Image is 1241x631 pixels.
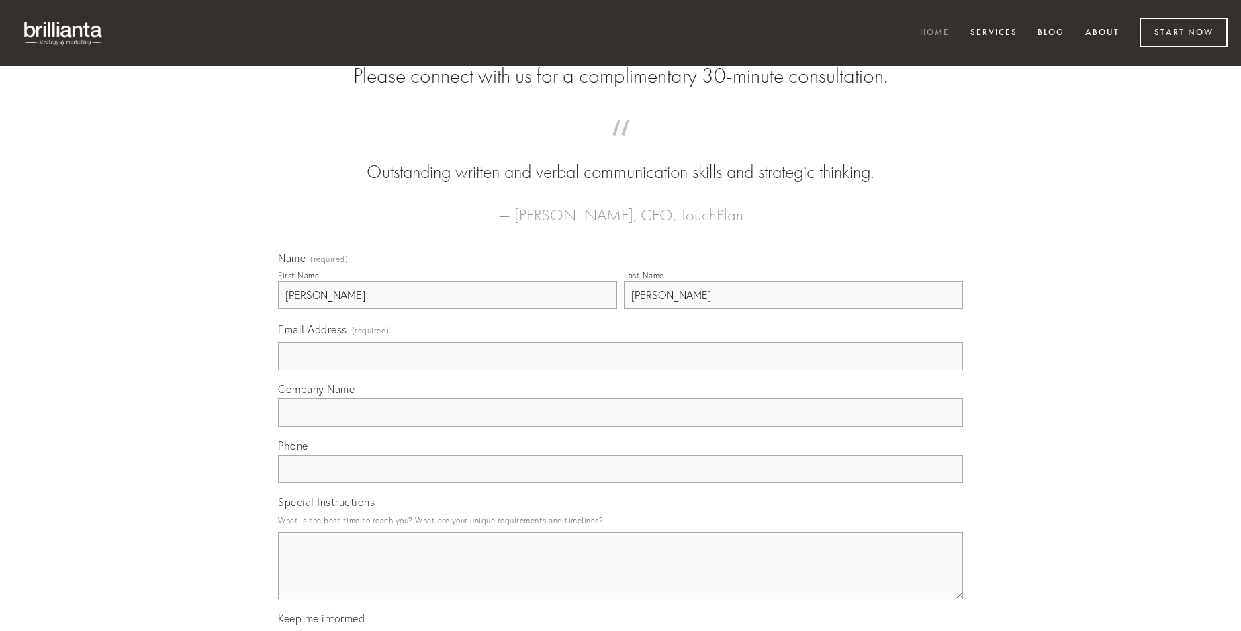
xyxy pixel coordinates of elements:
[1140,18,1228,47] a: Start Now
[624,270,664,280] div: Last Name
[310,255,348,263] span: (required)
[911,22,958,44] a: Home
[278,511,963,530] p: What is the best time to reach you? What are your unique requirements and timelines?
[278,439,308,452] span: Phone
[962,22,1026,44] a: Services
[278,251,306,265] span: Name
[300,133,941,185] blockquote: Outstanding written and verbal communication skills and strategic thinking.
[278,323,347,336] span: Email Address
[300,185,941,228] figcaption: — [PERSON_NAME], CEO, TouchPlan
[278,612,365,625] span: Keep me informed
[13,13,114,52] img: brillianta - research, strategy, marketing
[278,270,319,280] div: First Name
[300,133,941,159] span: “
[352,321,389,339] span: (required)
[1076,22,1128,44] a: About
[1029,22,1073,44] a: Blog
[278,63,963,89] h2: Please connect with us for a complimentary 30-minute consultation.
[278,495,375,509] span: Special Instructions
[278,382,355,396] span: Company Name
